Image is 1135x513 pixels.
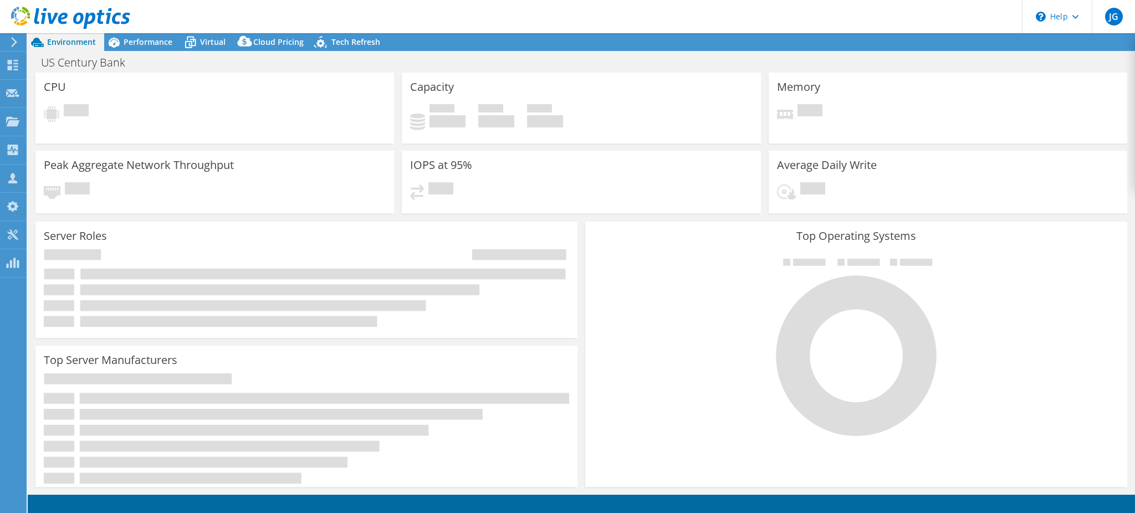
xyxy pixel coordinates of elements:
h3: Capacity [410,81,454,93]
span: Free [478,104,503,115]
span: Pending [65,182,90,197]
h4: 0 GiB [527,115,563,127]
span: Pending [64,104,89,119]
h4: 0 GiB [430,115,466,127]
span: Pending [428,182,453,197]
span: Pending [797,104,822,119]
span: Total [527,104,552,115]
span: Used [430,104,454,115]
span: Pending [800,182,825,197]
span: Tech Refresh [331,37,380,47]
svg: \n [1036,12,1046,22]
h3: Top Operating Systems [594,230,1119,242]
span: JG [1105,8,1123,25]
h1: US Century Bank [36,57,142,69]
h3: Memory [777,81,820,93]
h3: Server Roles [44,230,107,242]
span: Performance [124,37,172,47]
h3: Top Server Manufacturers [44,354,177,366]
h3: CPU [44,81,66,93]
h3: Peak Aggregate Network Throughput [44,159,234,171]
h3: IOPS at 95% [410,159,472,171]
h3: Average Daily Write [777,159,877,171]
h4: 0 GiB [478,115,514,127]
span: Environment [47,37,96,47]
span: Cloud Pricing [253,37,304,47]
span: Virtual [200,37,226,47]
